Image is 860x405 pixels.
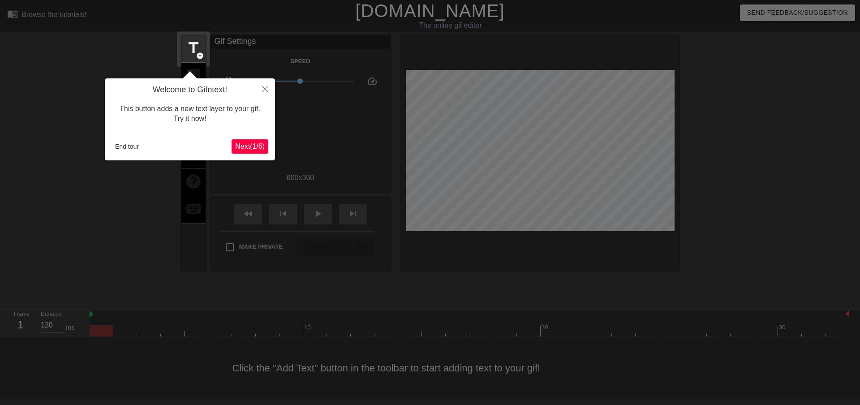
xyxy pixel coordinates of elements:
[112,140,142,153] button: End tour
[232,139,268,154] button: Next
[255,78,275,99] button: Close
[235,142,265,150] span: Next ( 1 / 6 )
[112,85,268,95] h4: Welcome to Gifntext!
[112,95,268,133] div: This button adds a new text layer to your gif. Try it now!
